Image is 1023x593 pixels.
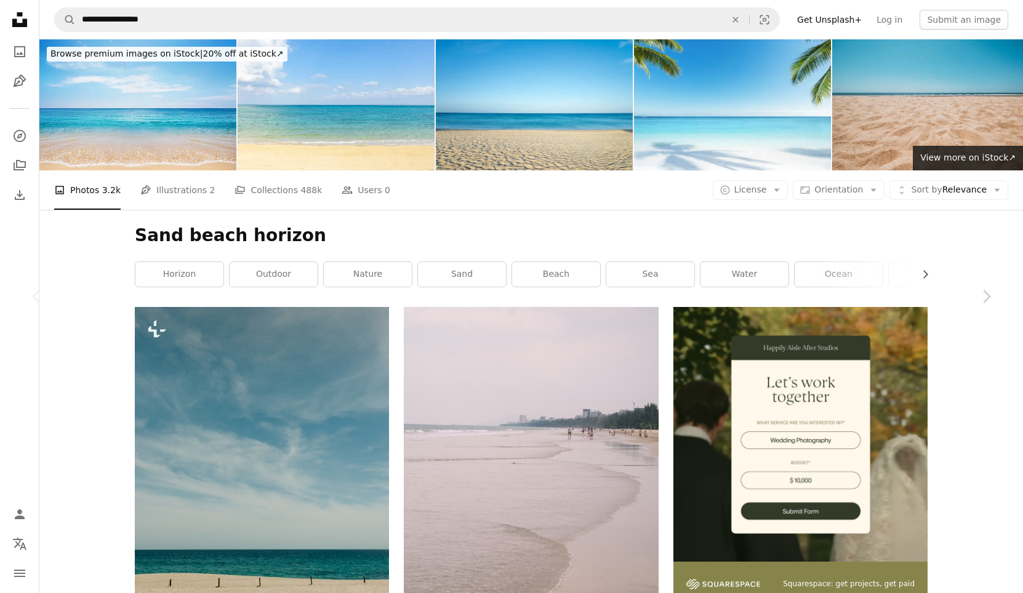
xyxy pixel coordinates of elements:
a: Explore [7,124,32,148]
button: Menu [7,561,32,586]
a: Download History [7,183,32,207]
img: Tropical paradise beach with blue sky in sunshine day, Phuket Thailand. [436,39,633,170]
a: Log in [869,10,910,30]
span: Squarespace: get projects, get paid [783,579,915,589]
button: scroll list to the right [914,262,928,287]
button: Orientation [793,180,885,200]
button: License [713,180,788,200]
a: Collections [7,153,32,178]
a: A beach with people walking along the shore [404,492,658,503]
h1: Sand beach horizon [135,225,928,247]
a: Photos [7,39,32,64]
span: 20% off at iStock ↗ [50,49,284,58]
a: horizon [135,262,223,287]
a: Illustrations [7,69,32,94]
img: Okinawa's ocean beaches [238,39,435,170]
img: beach and tropical sea [39,39,236,170]
a: beach [512,262,600,287]
button: Search Unsplash [55,8,76,31]
span: 488k [300,183,322,197]
span: View more on iStock ↗ [920,153,1016,162]
a: Get Unsplash+ [790,10,869,30]
img: file-1747939142011-51e5cc87e3c9 [686,579,760,590]
a: sea [606,262,694,287]
a: Log in / Sign up [7,502,32,527]
a: View more on iStock↗ [913,146,1023,170]
span: License [734,185,767,194]
button: Clear [722,8,749,31]
a: Illustrations 2 [140,170,215,210]
span: Orientation [814,185,863,194]
span: Sort by [911,185,942,194]
a: sand [418,262,506,287]
img: file-1747939393036-2c53a76c450aimage [673,307,928,561]
button: Sort byRelevance [889,180,1008,200]
a: outdoor [230,262,318,287]
a: soil [889,262,977,287]
a: a sandy beach with a blue ocean in the background [135,492,389,503]
button: Submit an image [920,10,1008,30]
a: nature [324,262,412,287]
a: water [700,262,788,287]
button: Language [7,531,32,556]
span: 0 [385,183,390,197]
span: Browse premium images on iStock | [50,49,203,58]
button: Visual search [750,8,779,31]
form: Find visuals sitewide [54,7,780,32]
span: Relevance [911,184,987,196]
a: Collections 488k [235,170,322,210]
a: ocean [795,262,883,287]
a: Browse premium images on iStock|20% off at iStock↗ [39,39,295,69]
img: Tropical paradise beach scene for background or wallpaper [634,39,831,170]
span: 2 [210,183,215,197]
a: Next [949,237,1023,356]
a: Users 0 [342,170,390,210]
